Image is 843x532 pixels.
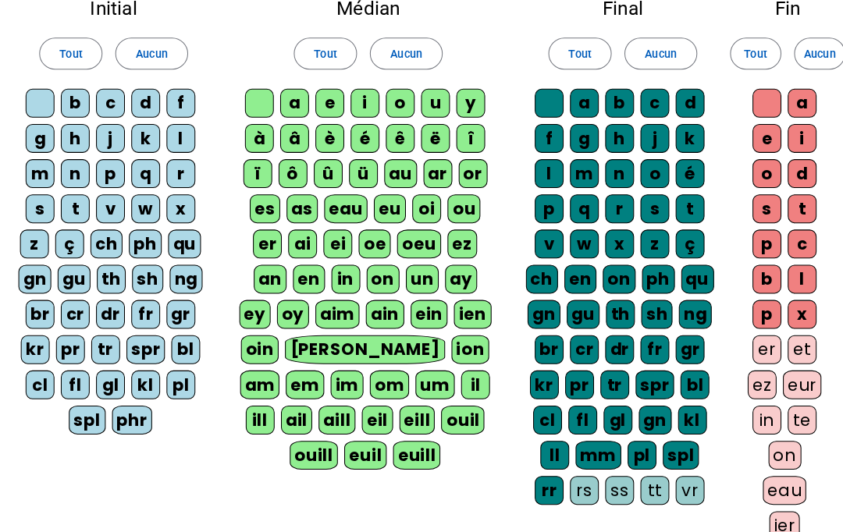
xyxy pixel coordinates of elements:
div: om [372,361,410,389]
div: ion [451,327,489,355]
div: d [779,155,807,183]
div: ain [368,293,405,321]
div: fr [635,327,663,355]
div: tr [596,361,624,389]
div: in [334,258,362,286]
div: an [258,258,290,286]
div: dr [105,293,133,321]
div: r [173,155,201,183]
div: ou [447,190,479,218]
div: es [254,190,284,218]
div: pr [66,327,94,355]
div: pl [623,430,651,458]
div: bl [178,327,206,355]
div: euil [347,430,388,458]
div: th [602,293,630,321]
div: am [245,361,283,389]
div: cr [567,327,595,355]
div: as [290,190,321,218]
div: o [745,155,773,183]
div: u [421,87,450,115]
div: kr [31,327,59,355]
div: ien [454,293,490,321]
div: h [601,121,629,149]
div: cl [36,361,64,389]
div: spl [78,395,114,424]
div: b [745,258,773,286]
div: é [670,155,698,183]
div: p [745,224,773,252]
div: w [139,190,167,218]
div: gr [670,327,698,355]
div: pr [562,361,590,389]
div: m [567,155,595,183]
div: z [30,224,59,252]
div: c [635,87,663,115]
div: w [567,224,595,252]
div: [PERSON_NAME] [289,327,444,355]
div: ouill [293,430,340,458]
div: m [36,155,64,183]
div: on [599,258,631,286]
div: au [386,155,418,183]
div: aill [322,395,357,424]
button: Aucun [620,37,690,68]
div: z [635,224,663,252]
div: fl [565,395,593,424]
div: aim [318,293,362,321]
div: kl [672,395,700,424]
div: spl [657,430,693,458]
div: spr [631,361,669,389]
div: mm [572,430,617,458]
div: o [635,155,663,183]
div: n [70,155,98,183]
div: et [779,327,807,355]
div: ç [670,224,698,252]
div: h [70,121,98,149]
button: Aucun [372,37,442,68]
span: Tout [317,43,340,62]
div: gu [67,258,99,286]
div: sh [636,293,667,321]
div: i [353,87,381,115]
div: é [353,121,381,149]
div: ph [637,258,669,286]
div: x [601,224,629,252]
div: x [173,190,201,218]
div: ch [524,258,555,286]
div: oi [413,190,441,218]
div: a [779,87,807,115]
div: ill [251,395,279,424]
div: kr [528,361,556,389]
div: th [105,258,133,286]
div: qu [175,224,207,252]
span: Aucun [795,43,826,62]
div: v [532,224,560,252]
div: p [532,190,560,218]
div: ey [244,293,275,321]
div: cr [70,293,98,321]
div: gu [564,293,596,321]
div: oe [361,224,392,252]
div: gn [634,395,666,424]
div: s [635,190,663,218]
div: t [670,190,698,218]
div: v [105,190,133,218]
div: e [318,87,347,115]
div: gl [599,395,628,424]
button: Tout [723,37,773,68]
div: ë [421,121,450,149]
div: l [532,155,560,183]
div: k [139,121,167,149]
div: â [284,121,312,149]
div: eill [400,395,436,424]
div: oeu [398,224,441,252]
div: j [105,121,133,149]
button: Tout [297,37,359,68]
div: um [416,361,454,389]
div: em [290,361,327,389]
span: Tout [736,43,759,62]
div: dr [601,327,629,355]
div: ï [248,155,276,183]
div: û [317,155,345,183]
